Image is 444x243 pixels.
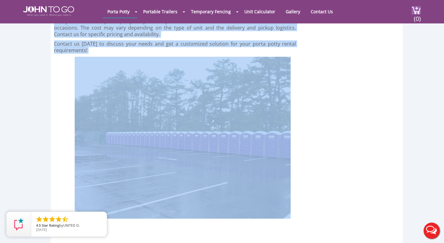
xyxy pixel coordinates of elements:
p: Contact us [DATE] to discuss your needs and get a customized solution for your porta potty rental... [54,41,296,54]
span: by [36,224,102,228]
a: Unit Calculator [240,6,280,18]
a: Contact Us [306,6,338,18]
li:  [55,216,62,223]
li:  [61,216,69,223]
a: Gallery [281,6,305,18]
img: Row of portable toilets [75,57,291,219]
span: 4.5 [36,223,41,228]
p: Yes, you can rent a porta potty for just a day. We accommodate short-term rentals for events or o... [54,18,296,38]
li:  [35,216,43,223]
span: Star Rating [42,223,59,228]
li:  [48,216,56,223]
span: [DATE] [36,227,47,232]
span: (0) [413,10,421,23]
a: Porta Potty [103,6,134,18]
img: cart a [412,6,421,14]
img: Review Rating [13,218,25,230]
button: Live Chat [419,218,444,243]
a: Portable Trailers [139,6,182,18]
img: JOHN to go [23,6,74,16]
span: UNITED O. [63,223,80,228]
li:  [42,216,49,223]
a: Temporary Fencing [186,6,235,18]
